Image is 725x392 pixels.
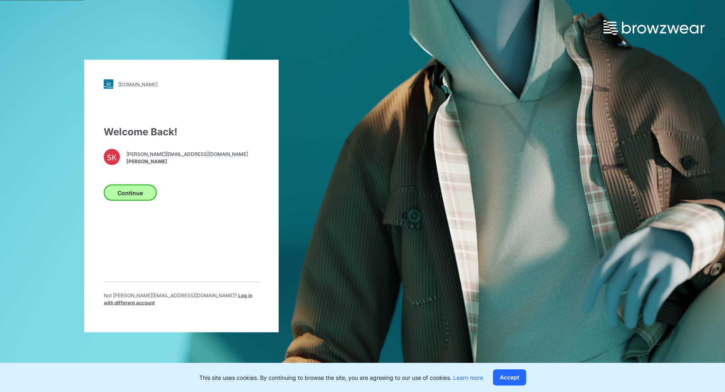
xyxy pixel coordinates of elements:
button: Accept [493,369,526,386]
span: [PERSON_NAME][EMAIL_ADDRESS][DOMAIN_NAME] [126,150,248,158]
span: [PERSON_NAME] [126,158,248,165]
img: browzwear-logo.e42bd6dac1945053ebaf764b6aa21510.svg [603,20,705,35]
p: This site uses cookies. By continuing to browse the site, you are agreeing to our use of cookies. [199,373,483,382]
button: Continue [104,185,157,201]
a: [DOMAIN_NAME] [104,79,259,89]
div: Welcome Back! [104,125,259,139]
img: stylezone-logo.562084cfcfab977791bfbf7441f1a819.svg [104,79,113,89]
a: Learn more [453,374,483,381]
div: SK [104,149,120,165]
p: Not [PERSON_NAME][EMAIL_ADDRESS][DOMAIN_NAME] ? [104,292,259,307]
div: [DOMAIN_NAME] [118,81,158,87]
